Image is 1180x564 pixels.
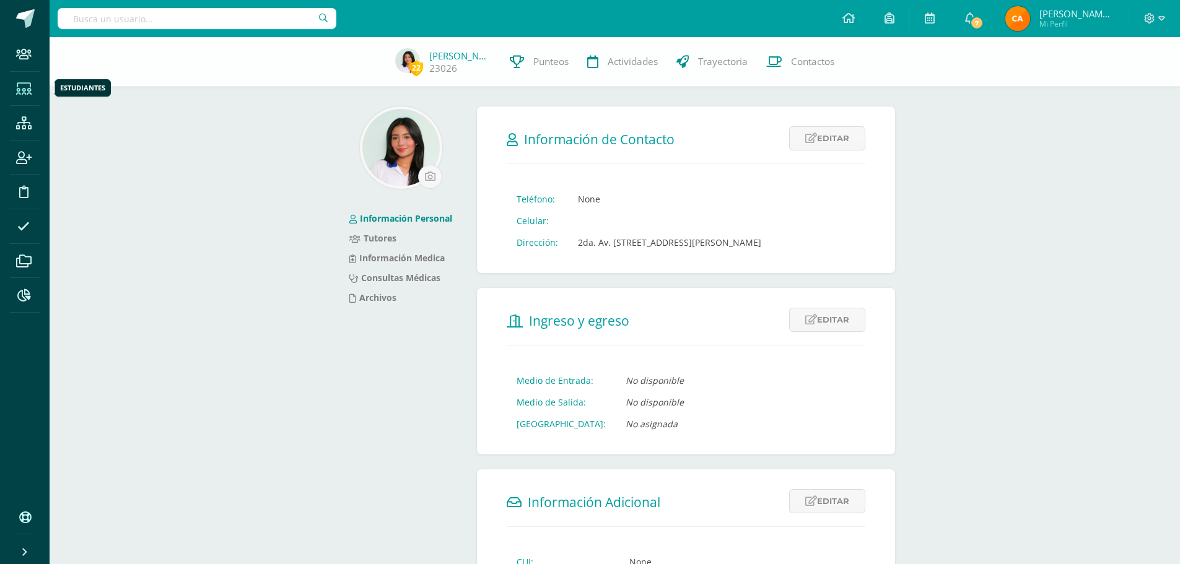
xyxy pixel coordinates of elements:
[626,375,684,386] i: No disponible
[1039,7,1114,20] span: [PERSON_NAME] Santiago [PERSON_NAME]
[429,62,457,75] a: 23026
[349,252,445,264] a: Información Medica
[58,8,336,29] input: Busca un usuario...
[507,210,568,232] td: Celular:
[507,370,616,391] td: Medio de Entrada:
[507,232,568,253] td: Dirección:
[529,312,629,329] span: Ingreso y egreso
[349,292,396,303] a: Archivos
[362,109,440,186] img: 4bdbc7ece5e920fa9a2b1adca0dea14e.png
[409,60,423,76] span: 22
[533,55,569,68] span: Punteos
[568,232,771,253] td: 2da. Av. [STREET_ADDRESS][PERSON_NAME]
[667,37,757,87] a: Trayectoria
[349,232,396,244] a: Tutores
[528,493,660,511] span: Información Adicional
[789,489,865,513] a: Editar
[626,396,684,408] i: No disponible
[349,212,452,224] a: Información Personal
[507,188,568,210] td: Teléfono:
[970,16,984,30] span: 7
[568,188,771,210] td: None
[60,83,105,92] div: Estudiantes
[698,55,748,68] span: Trayectoria
[789,126,865,150] a: Editar
[349,272,440,284] a: Consultas Médicas
[608,55,658,68] span: Actividades
[507,413,616,435] td: [GEOGRAPHIC_DATA]:
[578,37,667,87] a: Actividades
[429,50,491,62] a: [PERSON_NAME]
[789,308,865,332] a: Editar
[626,418,678,430] i: No asignada
[395,48,420,73] img: d71add9c1f1e07a11156f728ad8943c2.png
[524,131,675,148] span: Información de Contacto
[1039,19,1114,29] span: Mi Perfil
[507,391,616,413] td: Medio de Salida:
[791,55,834,68] span: Contactos
[1005,6,1030,31] img: af9f1233f962730253773e8543f9aabb.png
[757,37,844,87] a: Contactos
[500,37,578,87] a: Punteos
